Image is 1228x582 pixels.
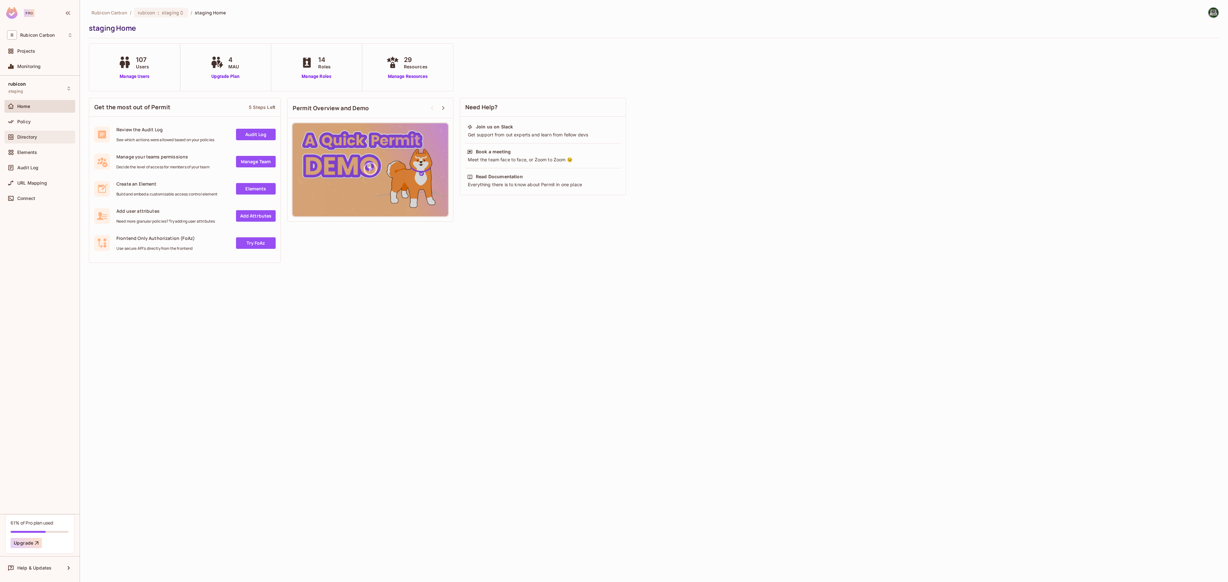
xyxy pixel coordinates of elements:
span: MAU [228,63,239,70]
a: Elements [236,183,276,195]
span: 107 [136,55,149,65]
span: Monitoring [17,64,41,69]
div: Read Documentation [476,173,523,180]
span: Manage your teams permissions [116,154,209,160]
span: URL Mapping [17,180,47,186]
div: 61% of Pro plan used [11,520,53,526]
span: Frontend Only Authorization (FoAz) [116,235,195,241]
span: Use secure API's directly from the frontend [116,246,195,251]
a: Manage Users [117,73,152,80]
span: Create an Element [116,181,217,187]
a: Try FoAz [236,237,276,249]
div: Pro [24,9,35,17]
span: Help & Updates [17,565,51,571]
span: Build and embed a customizable access control element [116,192,217,197]
span: staging [162,10,179,16]
span: Decide the level of access for members of your team [116,165,209,170]
span: 14 [318,55,331,65]
span: Home [17,104,30,109]
span: Need Help? [465,103,498,111]
img: Keith Hudson [1208,7,1219,18]
span: R [7,30,17,40]
div: Join us on Slack [476,124,513,130]
span: 4 [228,55,239,65]
li: / [191,10,192,16]
div: staging Home [89,23,1216,33]
button: Upgrade [11,538,42,548]
a: Manage Team [236,156,276,167]
span: Add user attributes [116,208,215,214]
a: Upgrade Plan [209,73,242,80]
div: Everything there is to know about Permit in one place [467,181,619,188]
span: Need more granular policies? Try adding user attributes [116,219,215,224]
span: rubicon [138,10,155,16]
span: the active workspace [91,10,127,16]
img: SReyMgAAAABJRU5ErkJggg== [6,7,18,19]
a: Manage Roles [299,73,334,80]
span: Workspace: Rubicon Carbon [20,33,55,38]
span: staging Home [195,10,226,16]
span: See which actions were allowed based on your policies [116,137,214,142]
div: 5 Steps Left [249,104,275,110]
span: Elements [17,150,37,155]
span: Resources [404,63,428,70]
span: Connect [17,196,35,201]
a: Manage Resources [385,73,431,80]
a: Add Attrbutes [236,210,276,222]
span: Users [136,63,149,70]
span: : [157,10,160,15]
span: Projects [17,49,35,54]
span: Roles [318,63,331,70]
a: Audit Log [236,129,276,140]
li: / [130,10,131,16]
span: Audit Log [17,165,38,170]
div: Book a meeting [476,149,511,155]
span: Permit Overview and Demo [293,104,369,112]
div: Get support from out experts and learn from fellow devs [467,132,619,138]
span: Get the most out of Permit [94,103,170,111]
span: Directory [17,134,37,140]
span: staging [8,89,23,94]
div: Meet the team face to face, or Zoom to Zoom 😉 [467,157,619,163]
span: Policy [17,119,31,124]
span: 29 [404,55,428,65]
span: rubicon [8,81,26,87]
span: Review the Audit Log [116,126,214,133]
